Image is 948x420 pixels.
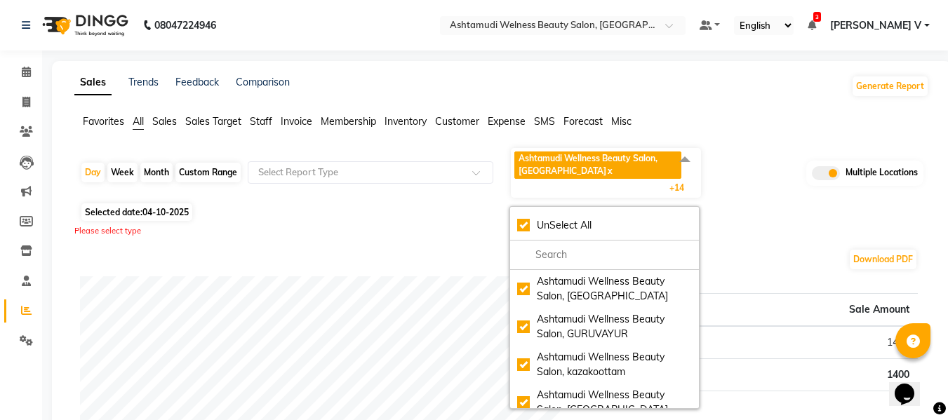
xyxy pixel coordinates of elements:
div: Day [81,163,105,182]
span: Sales Target [185,115,241,128]
div: Week [107,163,138,182]
span: +14 [669,182,695,193]
iframe: chat widget [889,364,934,406]
img: logo [36,6,132,45]
span: Sales [152,115,177,128]
span: Selected date: [81,203,192,221]
span: 04-10-2025 [142,207,189,217]
div: Please select type [74,225,929,237]
span: Expense [488,115,526,128]
span: [PERSON_NAME] V [830,18,921,33]
input: multiselect-search [517,248,692,262]
button: Generate Report [853,76,928,96]
span: Membership [321,115,376,128]
td: 1400 [733,358,918,391]
span: All [133,115,144,128]
span: Customer [435,115,479,128]
th: Sale Amount [733,293,918,326]
div: UnSelect All [517,218,692,233]
a: Comparison [236,76,290,88]
td: 1400 [733,326,918,359]
span: 3 [813,12,821,22]
div: Ashtamudi Wellness Beauty Salon, kazakoottam [517,350,692,379]
div: Ashtamudi Wellness Beauty Salon, GURUVAYUR [517,312,692,341]
span: Forecast [563,115,603,128]
div: Ashtamudi Wellness Beauty Salon, [GEOGRAPHIC_DATA] [517,274,692,304]
button: Download PDF [850,250,916,269]
div: Month [140,163,173,182]
span: Staff [250,115,272,128]
a: 3 [808,19,816,32]
span: Misc [611,115,632,128]
span: Ashtamudi Wellness Beauty Salon, [GEOGRAPHIC_DATA] [519,153,657,176]
div: Ashtamudi Wellness Beauty Salon, [GEOGRAPHIC_DATA] [517,388,692,417]
span: Invoice [281,115,312,128]
a: Sales [74,70,112,95]
span: Inventory [385,115,427,128]
span: Multiple Locations [846,166,918,180]
a: Trends [128,76,159,88]
a: x [606,165,613,176]
span: Favorites [83,115,124,128]
a: Feedback [175,76,219,88]
span: SMS [534,115,555,128]
b: 08047224946 [154,6,216,45]
div: Custom Range [175,163,241,182]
